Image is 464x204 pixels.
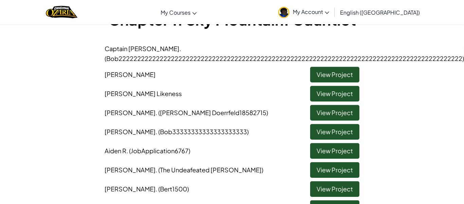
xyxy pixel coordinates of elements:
span: . ([PERSON_NAME] Doerrfeld18582715) [156,109,268,116]
span: [PERSON_NAME] [105,109,268,116]
span: Aiden R [105,147,190,155]
img: Home [46,5,77,19]
a: View Project [310,67,359,82]
a: English ([GEOGRAPHIC_DATA]) [337,3,423,21]
span: . (Bob33333333333333333333) [156,128,249,136]
span: Captain [PERSON_NAME] [105,45,464,62]
span: My Account [293,8,329,15]
span: [PERSON_NAME] [105,185,189,193]
span: [PERSON_NAME] Likeness [105,90,182,97]
a: My Account [275,1,333,23]
a: View Project [310,105,359,121]
span: English ([GEOGRAPHIC_DATA]) [340,9,420,16]
a: Ozaria by CodeCombat logo [46,5,77,19]
a: View Project [310,181,359,197]
a: My Courses [157,3,200,21]
a: View Project [310,143,359,159]
a: View Project [310,124,359,140]
span: My Courses [161,9,191,16]
a: View Project [310,162,359,178]
span: . (The Undeafeated [PERSON_NAME]) [156,166,263,174]
span: . (Bert1500) [156,185,189,193]
span: [PERSON_NAME] [105,166,263,174]
a: View Project [310,86,359,101]
img: avatar [278,7,289,18]
span: [PERSON_NAME] [105,128,249,136]
span: . (JobApplication6767) [126,147,190,155]
span: [PERSON_NAME] [105,70,156,78]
